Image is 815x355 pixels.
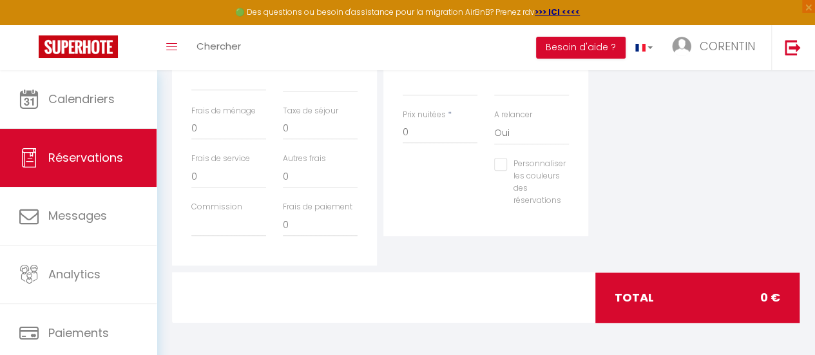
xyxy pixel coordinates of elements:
[403,109,446,121] label: Prix nuitées
[191,153,250,165] label: Frais de service
[507,158,566,206] label: Personnaliser les couleurs des réservations
[48,266,101,282] span: Analytics
[283,105,338,117] label: Taxe de séjour
[785,39,801,55] img: logout
[283,153,326,165] label: Autres frais
[48,325,109,341] span: Paiements
[283,201,352,213] label: Frais de paiement
[48,91,115,107] span: Calendriers
[535,6,580,17] a: >>> ICI <<<<
[494,109,532,121] label: A relancer
[191,201,242,213] label: Commission
[191,105,256,117] label: Frais de ménage
[662,25,771,70] a: ... CORENTIN
[760,289,780,307] span: 0 €
[48,149,123,166] span: Réservations
[672,37,691,56] img: ...
[700,38,755,54] span: CORENTIN
[536,37,626,59] button: Besoin d'aide ?
[39,35,118,58] img: Super Booking
[197,39,241,53] span: Chercher
[595,273,800,323] div: total
[48,207,107,224] span: Messages
[187,25,251,70] a: Chercher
